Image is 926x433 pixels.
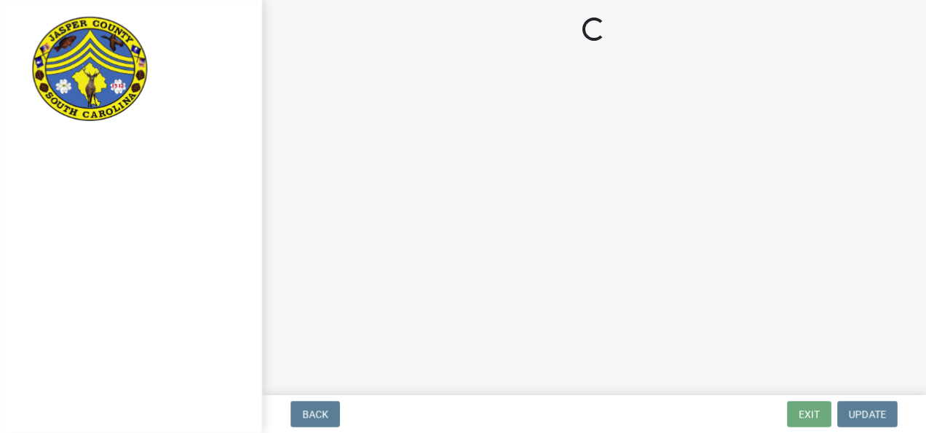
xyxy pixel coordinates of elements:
button: Exit [787,401,831,427]
span: Back [302,408,328,420]
img: Jasper County, South Carolina [29,15,151,125]
button: Update [837,401,898,427]
button: Back [290,401,340,427]
span: Update [849,408,886,420]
